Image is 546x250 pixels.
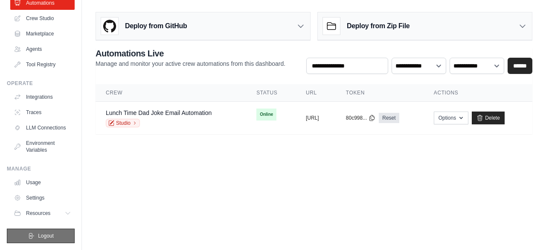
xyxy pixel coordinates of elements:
[379,113,399,123] a: Reset
[296,84,336,102] th: URL
[96,84,246,102] th: Crew
[434,112,468,124] button: Options
[472,112,505,124] a: Delete
[26,210,50,217] span: Resources
[10,136,75,157] a: Environment Variables
[96,47,285,59] h2: Automations Live
[7,80,75,87] div: Operate
[10,27,75,41] a: Marketplace
[10,121,75,135] a: LLM Connections
[10,58,75,71] a: Tool Registry
[10,12,75,25] a: Crew Studio
[503,209,546,250] div: Widget de chat
[7,165,75,172] div: Manage
[503,209,546,250] iframe: Chat Widget
[10,90,75,104] a: Integrations
[10,106,75,119] a: Traces
[106,109,212,116] a: Lunch Time Dad Joke Email Automation
[10,206,75,220] button: Resources
[96,59,285,68] p: Manage and monitor your active crew automations from this dashboard.
[10,176,75,189] a: Usage
[10,42,75,56] a: Agents
[101,18,118,35] img: GitHub Logo
[38,232,54,239] span: Logout
[336,84,424,102] th: Token
[7,229,75,243] button: Logout
[347,21,409,31] h3: Deploy from Zip File
[256,109,276,121] span: Online
[346,115,375,121] button: 80c998...
[106,119,140,127] a: Studio
[424,84,532,102] th: Actions
[246,84,296,102] th: Status
[10,191,75,205] a: Settings
[125,21,187,31] h3: Deploy from GitHub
